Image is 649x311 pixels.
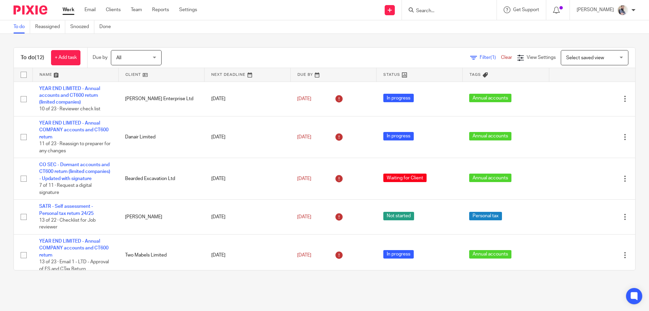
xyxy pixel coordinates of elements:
span: Tags [470,73,481,76]
td: [DATE] [205,82,290,116]
span: Annual accounts [469,250,511,259]
td: Bearded Excavation Ltd [118,158,204,200]
h1: To do [21,54,44,61]
span: Annual accounts [469,174,511,182]
p: [PERSON_NAME] [577,6,614,13]
td: [PERSON_NAME] [118,200,204,235]
span: In progress [383,250,414,259]
a: + Add task [51,50,80,65]
span: [DATE] [297,215,311,219]
span: Filter [480,55,501,60]
a: Snoozed [70,20,94,34]
td: [DATE] [205,200,290,235]
img: Pixie [14,5,47,15]
span: 10 of 23 · Reviewer check list [39,107,100,112]
a: Email [85,6,96,13]
a: Reports [152,6,169,13]
span: 13 of 23 · Email 1 - LTD - Approval of FS and CTax Return [39,260,109,271]
a: To do [14,20,30,34]
a: Clients [106,6,121,13]
span: [DATE] [297,253,311,258]
span: [DATE] [297,96,311,101]
span: All [116,55,121,60]
a: YEAR END LIMITED - Annual accounts and CT600 return (limited companies) [39,86,100,105]
span: Annual accounts [469,132,511,140]
input: Search [415,8,476,14]
p: Due by [93,54,107,61]
td: Danair Limited [118,116,204,158]
span: (12) [35,55,44,60]
a: CO SEC - Dormant accounts and CT600 return (limited companies) - Updated with signature [39,162,110,181]
a: Team [131,6,142,13]
a: Done [99,20,116,34]
a: SATR - Self assessment - Personal tax return 24/25 [39,204,94,216]
a: Work [63,6,74,13]
span: Personal tax [469,212,502,220]
span: 13 of 22 · Checklist for Job reviewer [39,218,96,230]
span: Select saved view [566,55,604,60]
span: 7 of 11 · Request a digital signature [39,183,92,195]
img: Pixie%2002.jpg [617,5,628,16]
span: Annual accounts [469,94,511,102]
span: 11 of 23 · Reassign to preparer for any changes [39,141,111,153]
span: Not started [383,212,414,220]
span: [DATE] [297,176,311,181]
a: Settings [179,6,197,13]
a: Reassigned [35,20,65,34]
span: View Settings [527,55,556,60]
span: [DATE] [297,135,311,139]
span: In progress [383,94,414,102]
span: (1) [490,55,496,60]
span: In progress [383,132,414,140]
span: Get Support [513,7,539,12]
td: [PERSON_NAME] Enterprise Ltd [118,82,204,116]
td: Two Mabels Limited [118,234,204,276]
a: YEAR END LIMITED - Annual COMPANY accounts and CT600 return [39,239,109,258]
td: [DATE] [205,234,290,276]
td: [DATE] [205,158,290,200]
a: YEAR END LIMITED - Annual COMPANY accounts and CT600 return [39,121,109,139]
span: Waiting for Client [383,174,427,182]
a: Clear [501,55,512,60]
td: [DATE] [205,116,290,158]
